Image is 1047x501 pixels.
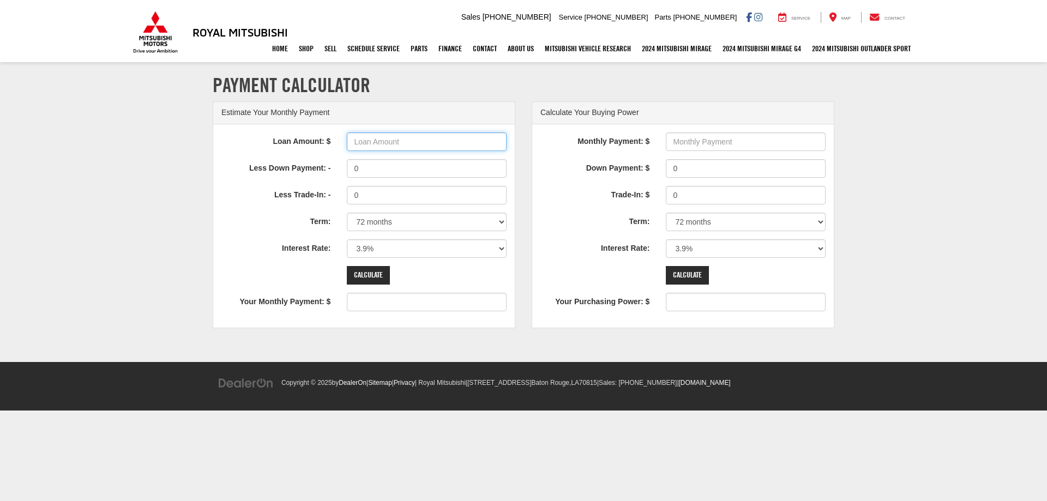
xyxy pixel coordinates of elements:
label: Down Payment: $ [532,159,658,174]
h3: Royal Mitsubishi [192,26,288,38]
a: Shop [293,35,319,62]
label: Less Down Payment: - [213,159,339,174]
label: Term: [213,213,339,227]
input: Loan Amount [347,132,507,151]
img: Mitsubishi [131,11,180,53]
a: 2024 Mitsubishi Mirage [636,35,717,62]
a: Instagram: Click to visit our Instagram page [754,13,762,21]
a: Sitemap [368,379,392,387]
a: About Us [502,35,539,62]
input: Monthly Payment [666,132,826,151]
a: 2024 Mitsubishi Outlander SPORT [807,35,916,62]
span: Parts [654,13,671,21]
a: [DOMAIN_NAME] [679,379,731,387]
span: Sales: [599,379,617,387]
span: | [366,379,392,387]
span: Service [791,16,810,21]
label: Interest Rate: [213,239,339,254]
label: Interest Rate: [532,239,658,254]
a: Contact [467,35,502,62]
div: Estimate Your Monthly Payment [213,102,515,124]
span: Map [841,16,851,21]
span: | Royal Mitsubishi [415,379,466,387]
span: | [466,379,597,387]
a: Privacy [394,379,415,387]
span: Contact [884,16,905,21]
span: Sales [461,13,480,21]
span: [PHONE_NUMBER] [585,13,648,21]
label: Trade-In: $ [532,186,658,201]
input: Down Payment [666,159,826,178]
img: DealerOn [218,377,274,389]
input: Calculate [347,266,390,285]
span: | [597,379,677,387]
a: Map [821,12,859,23]
a: Sell [319,35,342,62]
a: Service [770,12,819,23]
span: LA [571,379,579,387]
label: Loan Amount: $ [213,132,339,147]
a: Schedule Service: Opens in a new tab [342,35,405,62]
a: Parts: Opens in a new tab [405,35,433,62]
label: Your Purchasing Power: $ [532,293,658,307]
span: [PHONE_NUMBER] [673,13,737,21]
a: Home [267,35,293,62]
a: Finance [433,35,467,62]
span: | [677,379,730,387]
span: Baton Rouge, [532,379,571,387]
a: DealerOn Home Page [339,379,366,387]
span: Copyright © 2025 [281,379,332,387]
span: | [392,379,415,387]
span: [PHONE_NUMBER] [618,379,677,387]
h1: Payment Calculator [213,74,834,96]
span: 70815 [579,379,597,387]
div: Calculate Your Buying Power [532,102,834,124]
label: Your Monthly Payment: $ [213,293,339,307]
a: Facebook: Click to visit our Facebook page [746,13,752,21]
span: [STREET_ADDRESS] [467,379,532,387]
a: Contact [861,12,913,23]
span: by [332,379,366,387]
label: Less Trade-In: - [213,186,339,201]
a: DealerOn [218,378,274,387]
label: Monthly Payment: $ [532,132,658,147]
a: Mitsubishi Vehicle Research [539,35,636,62]
span: [PHONE_NUMBER] [483,13,551,21]
input: Calculate [666,266,709,285]
span: Service [559,13,582,21]
label: Term: [532,213,658,227]
a: 2024 Mitsubishi Mirage G4 [717,35,807,62]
